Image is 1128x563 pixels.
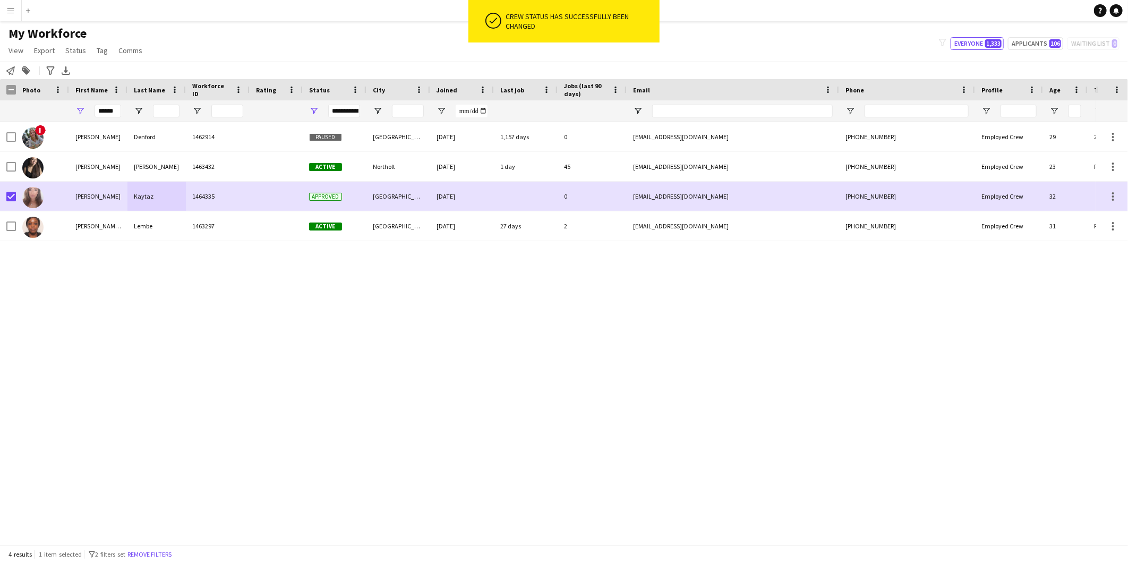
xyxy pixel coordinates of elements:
[981,106,991,116] button: Open Filter Menu
[92,44,112,57] a: Tag
[430,152,494,181] div: [DATE]
[127,122,186,151] div: Denford
[65,46,86,55] span: Status
[1049,106,1059,116] button: Open Filter Menu
[20,64,32,77] app-action-btn: Add to tag
[22,127,44,149] img: Sophia Denford
[69,152,127,181] div: [PERSON_NAME]
[437,86,457,94] span: Joined
[1049,39,1061,48] span: 106
[627,211,839,241] div: [EMAIL_ADDRESS][DOMAIN_NAME]
[839,211,975,241] div: [PHONE_NUMBER]
[97,46,108,55] span: Tag
[44,64,57,77] app-action-btn: Advanced filters
[975,122,1043,151] div: Employed Crew
[430,122,494,151] div: [DATE]
[186,122,250,151] div: 1462914
[845,86,864,94] span: Phone
[865,105,969,117] input: Phone Filter Input
[118,46,142,55] span: Comms
[134,86,165,94] span: Last Name
[437,106,446,116] button: Open Filter Menu
[309,163,342,171] span: Active
[309,193,342,201] span: Approved
[153,105,180,117] input: Last Name Filter Input
[430,211,494,241] div: [DATE]
[4,64,17,77] app-action-btn: Notify workforce
[373,106,382,116] button: Open Filter Menu
[22,157,44,178] img: Sophia Kar-Miller
[633,106,643,116] button: Open Filter Menu
[839,122,975,151] div: [PHONE_NUMBER]
[30,44,59,57] a: Export
[456,105,488,117] input: Joined Filter Input
[494,122,558,151] div: 1,157 days
[192,82,230,98] span: Workforce ID
[22,217,44,238] img: Sophia Naomi Lembe
[1043,182,1088,211] div: 32
[1094,86,1108,94] span: Tags
[652,105,833,117] input: Email Filter Input
[256,86,276,94] span: Rating
[22,86,40,94] span: Photo
[1069,105,1081,117] input: Age Filter Input
[627,182,839,211] div: [EMAIL_ADDRESS][DOMAIN_NAME]
[69,211,127,241] div: [PERSON_NAME] [PERSON_NAME]
[500,86,524,94] span: Last job
[95,550,125,558] span: 2 filters set
[494,152,558,181] div: 1 day
[59,64,72,77] app-action-btn: Export XLSX
[366,122,430,151] div: [GEOGRAPHIC_DATA]
[627,122,839,151] div: [EMAIL_ADDRESS][DOMAIN_NAME]
[61,44,90,57] a: Status
[839,152,975,181] div: [PHONE_NUMBER]
[4,44,28,57] a: View
[975,182,1043,211] div: Employed Crew
[558,211,627,241] div: 2
[366,152,430,181] div: Northolt
[366,182,430,211] div: [GEOGRAPHIC_DATA]
[186,211,250,241] div: 1463297
[95,105,121,117] input: First Name Filter Input
[114,44,147,57] a: Comms
[309,106,319,116] button: Open Filter Menu
[558,152,627,181] div: 45
[366,211,430,241] div: [GEOGRAPHIC_DATA]
[558,182,627,211] div: 0
[494,211,558,241] div: 27 days
[627,152,839,181] div: [EMAIL_ADDRESS][DOMAIN_NAME]
[951,37,1004,50] button: Everyone1,333
[39,550,82,558] span: 1 item selected
[186,182,250,211] div: 1464335
[981,86,1003,94] span: Profile
[309,223,342,231] span: Active
[845,106,855,116] button: Open Filter Menu
[558,122,627,151] div: 0
[985,39,1002,48] span: 1,333
[69,182,127,211] div: [PERSON_NAME]
[134,106,143,116] button: Open Filter Menu
[75,86,108,94] span: First Name
[127,182,186,211] div: Kaytaz
[309,86,330,94] span: Status
[1094,106,1104,116] button: Open Filter Menu
[211,105,243,117] input: Workforce ID Filter Input
[127,152,186,181] div: [PERSON_NAME]
[125,549,174,560] button: Remove filters
[430,182,494,211] div: [DATE]
[839,182,975,211] div: [PHONE_NUMBER]
[564,82,608,98] span: Jobs (last 90 days)
[35,125,46,135] span: !
[1043,152,1088,181] div: 23
[309,133,342,141] span: Paused
[1043,122,1088,151] div: 29
[975,211,1043,241] div: Employed Crew
[1049,86,1061,94] span: Age
[69,122,127,151] div: [PERSON_NAME]
[1008,37,1063,50] button: Applicants106
[633,86,650,94] span: Email
[192,106,202,116] button: Open Filter Menu
[8,46,23,55] span: View
[8,25,87,41] span: My Workforce
[34,46,55,55] span: Export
